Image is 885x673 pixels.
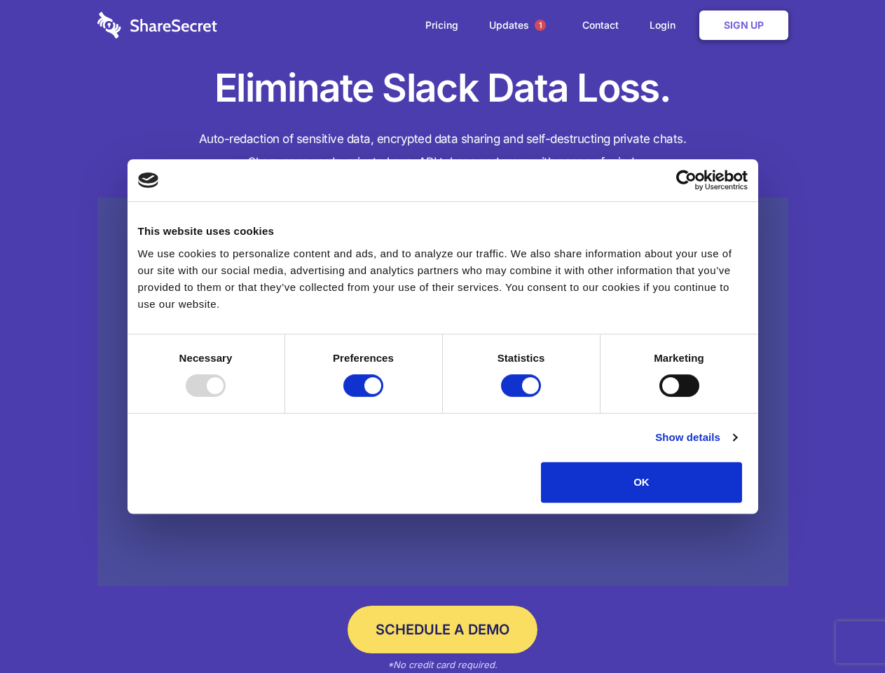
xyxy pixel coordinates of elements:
strong: Necessary [179,352,233,364]
em: *No credit card required. [387,659,498,670]
a: Sign Up [699,11,788,40]
img: logo-wordmark-white-trans-d4663122ce5f474addd5e946df7df03e33cb6a1c49d2221995e7729f52c070b2.svg [97,12,217,39]
strong: Marketing [654,352,704,364]
a: Contact [568,4,633,47]
h1: Eliminate Slack Data Loss. [97,63,788,114]
div: This website uses cookies [138,223,748,240]
strong: Preferences [333,352,394,364]
strong: Statistics [498,352,545,364]
a: Login [636,4,697,47]
h4: Auto-redaction of sensitive data, encrypted data sharing and self-destructing private chats. Shar... [97,128,788,174]
div: We use cookies to personalize content and ads, and to analyze our traffic. We also share informat... [138,245,748,313]
span: 1 [535,20,546,31]
a: Schedule a Demo [348,606,537,653]
a: Pricing [411,4,472,47]
a: Show details [655,429,736,446]
a: Wistia video thumbnail [97,198,788,587]
a: Usercentrics Cookiebot - opens in a new window [625,170,748,191]
img: logo [138,172,159,188]
button: OK [541,462,742,503]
